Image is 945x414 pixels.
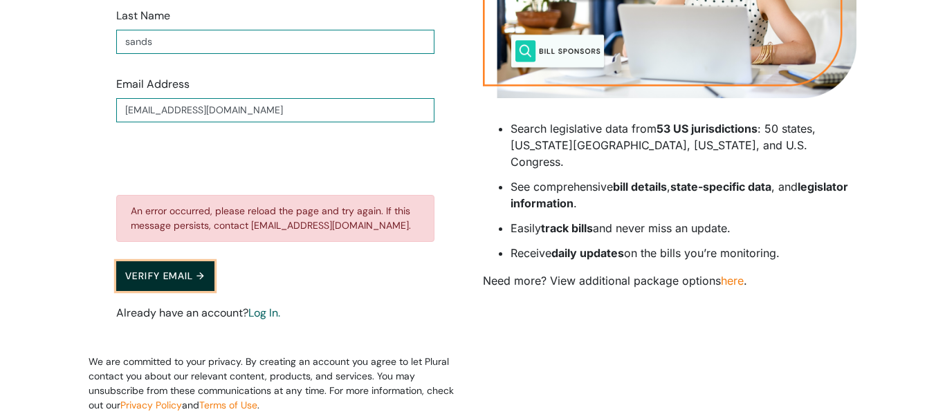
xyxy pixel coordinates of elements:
strong: state-specific data [670,180,771,194]
a: Log In. [248,305,280,320]
input: Enter your last name [116,30,434,54]
strong: track bills [541,221,593,235]
li: Search legislative data from : 50 states, [US_STATE][GEOGRAPHIC_DATA], [US_STATE], and U.S. Congr... [511,120,856,170]
a: Privacy Policy [120,399,182,411]
strong: daily updates [551,246,624,260]
p: Need more? View additional package options . [483,272,856,289]
strong: 53 US jurisdictions [657,122,758,135]
button: Verify Email → [116,261,214,291]
label: Last Name [116,8,170,24]
p: Already have an account? [116,305,434,321]
strong: legislator information [511,180,848,210]
a: here [721,274,744,288]
p: We are committed to your privacy. By creating an account you agree to let Plural contact you abou... [89,355,462,413]
a: Terms of Use [199,399,257,411]
strong: bill details [613,180,667,194]
li: See comprehensive , , and . [511,178,856,211]
label: Email Address [116,76,190,93]
li: Receive on the bills you’re monitoring. [511,245,856,261]
input: Enter your email address [116,98,434,122]
div: An error occurred, please reload the page and try again. If this message persists, contact [EMAIL... [116,195,434,242]
li: Easily and never miss an update. [511,220,856,236]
